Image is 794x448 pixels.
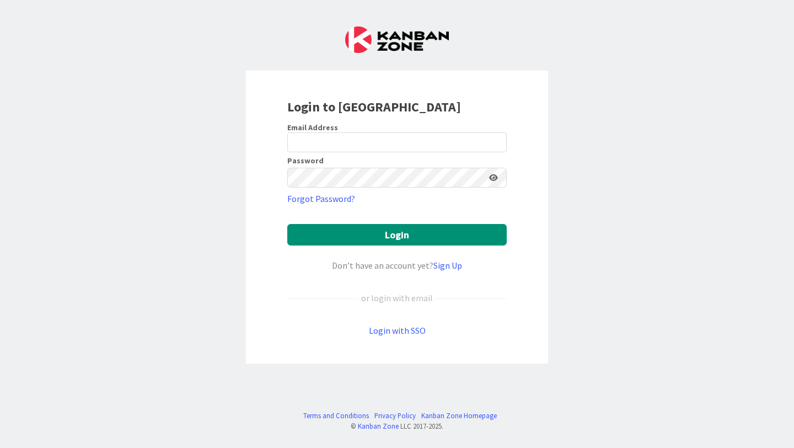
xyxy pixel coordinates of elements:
[358,422,399,430] a: Kanban Zone
[303,410,369,421] a: Terms and Conditions
[287,122,338,132] label: Email Address
[287,259,507,272] div: Don’t have an account yet?
[287,192,355,205] a: Forgot Password?
[374,410,416,421] a: Privacy Policy
[287,224,507,246] button: Login
[287,157,324,164] label: Password
[421,410,497,421] a: Kanban Zone Homepage
[298,421,497,431] div: © LLC 2017- 2025 .
[345,26,449,53] img: Kanban Zone
[433,260,462,271] a: Sign Up
[358,291,436,305] div: or login with email
[369,325,426,336] a: Login with SSO
[287,98,461,115] b: Login to [GEOGRAPHIC_DATA]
